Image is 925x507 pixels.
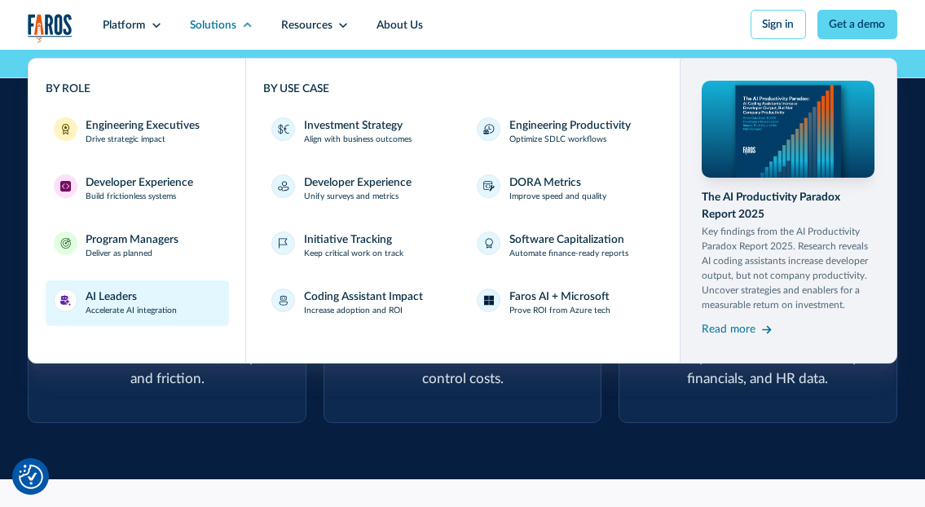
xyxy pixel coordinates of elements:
[86,117,200,134] div: Engineering Executives
[28,14,73,42] img: Logo of the analytics and reporting company Faros.
[509,174,581,192] div: DORA Metrics
[46,81,229,98] div: BY ROLE
[509,117,631,134] div: Engineering Productivity
[28,14,73,42] a: home
[46,223,229,269] a: Program ManagersProgram ManagersDeliver as planned
[263,81,663,98] div: BY USE CASE
[304,231,392,249] div: Initiative Tracking
[304,117,403,134] div: Investment Strategy
[702,321,755,338] div: Read more
[19,465,43,489] button: Cookie Settings
[817,10,897,39] a: Get a demo
[86,248,152,260] p: Deliver as planned
[304,191,399,203] p: Unify surveys and metrics
[19,465,43,489] img: Revisit consent button
[304,289,423,306] div: Coding Assistant Impact
[702,189,874,223] div: The AI Productivity Paradox Report 2025
[86,289,137,306] div: AI Leaders
[46,166,229,212] a: Developer ExperienceDeveloper ExperienceBuild frictionless systems
[469,109,663,155] a: Engineering ProductivityOptimize SDLC workflows
[469,280,663,326] a: Faros AI + MicrosoftProve ROI from Azure tech
[751,10,806,39] a: Sign in
[702,81,874,341] a: The AI Productivity Paradox Report 2025Key findings from the AI Productivity Paradox Report 2025....
[509,248,628,260] p: Automate finance-ready reports
[263,280,457,326] a: Coding Assistant ImpactIncrease adoption and ROI
[60,295,72,306] img: AI Leaders
[86,191,176,203] p: Build frictionless systems
[190,17,236,34] div: Solutions
[60,181,72,192] img: Developer Experience
[304,174,412,192] div: Developer Experience
[304,134,412,146] p: Align with business outcomes
[263,223,457,269] a: Initiative TrackingKeep critical work on track
[60,238,72,249] img: Program Managers
[509,134,606,146] p: Optimize SDLC workflows
[509,289,610,306] div: Faros AI + Microsoft
[304,305,403,317] p: Increase adoption and ROI
[86,305,177,317] p: Accelerate AI integration
[60,124,72,135] img: Engineering Executives
[86,174,193,192] div: Developer Experience
[46,280,229,326] a: AI LeadersAI LeadersAccelerate AI integration
[86,231,178,249] div: Program Managers
[509,191,606,203] p: Improve speed and quality
[304,248,403,260] p: Keep critical work on track
[509,305,610,317] p: Prove ROI from Azure tech
[509,231,624,249] div: Software Capitalization
[28,50,897,364] nav: Solutions
[86,134,165,146] p: Drive strategic impact
[103,17,145,34] div: Platform
[469,223,663,269] a: Software CapitalizationAutomate finance-ready reports
[702,225,874,313] p: Key findings from the AI Productivity Paradox Report 2025. Research reveals AI coding assistants ...
[281,17,333,34] div: Resources
[263,109,457,155] a: Investment StrategyAlign with business outcomes
[46,109,229,155] a: Engineering ExecutivesEngineering ExecutivesDrive strategic impact
[469,166,663,212] a: DORA MetricsImprove speed and quality
[263,166,457,212] a: Developer ExperienceUnify surveys and metrics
